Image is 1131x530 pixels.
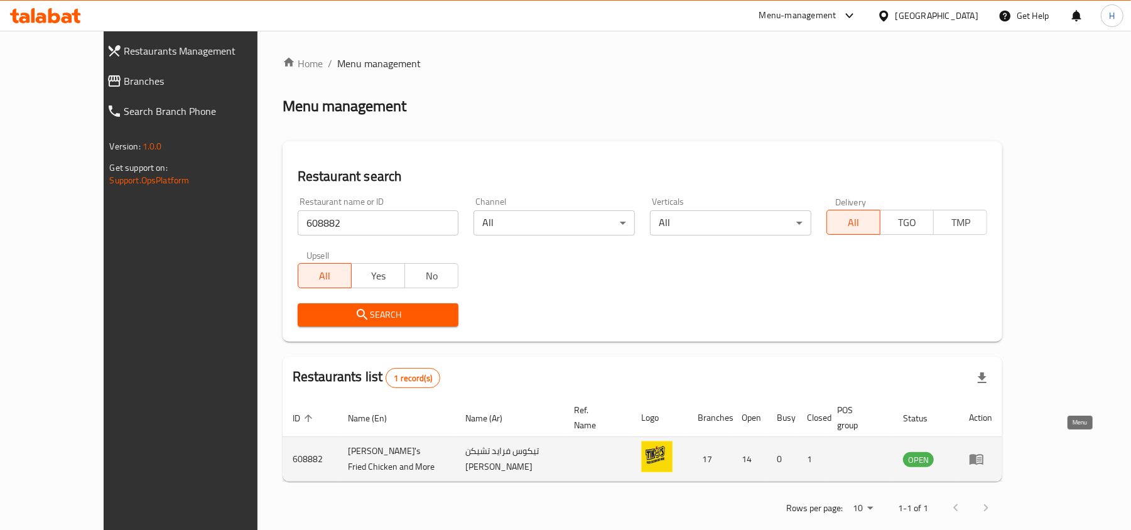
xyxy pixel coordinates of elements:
[688,437,732,482] td: 17
[337,56,421,71] span: Menu management
[348,411,403,426] span: Name (En)
[298,167,988,186] h2: Restaurant search
[732,437,767,482] td: 14
[283,96,406,116] h2: Menu management
[298,210,459,235] input: Search for restaurant name or ID..
[410,267,453,285] span: No
[465,411,519,426] span: Name (Ar)
[283,56,1003,71] nav: breadcrumb
[293,411,317,426] span: ID
[786,500,843,516] p: Rows per page:
[97,36,293,66] a: Restaurants Management
[832,214,875,232] span: All
[455,437,565,482] td: تيكوس فرايد تشيكن [PERSON_NAME]
[880,210,934,235] button: TGO
[767,399,797,437] th: Busy
[759,8,836,23] div: Menu-management
[404,263,458,288] button: No
[298,303,459,327] button: Search
[293,367,440,388] h2: Restaurants list
[386,372,440,384] span: 1 record(s)
[328,56,332,71] li: /
[357,267,400,285] span: Yes
[848,499,878,518] div: Rows per page:
[903,453,934,467] span: OPEN
[650,210,811,235] div: All
[110,172,190,188] a: Support.OpsPlatform
[283,399,1003,482] table: enhanced table
[351,263,405,288] button: Yes
[837,403,878,433] span: POS group
[283,437,338,482] td: 608882
[797,399,827,437] th: Closed
[124,73,283,89] span: Branches
[939,214,982,232] span: TMP
[298,263,352,288] button: All
[110,160,168,176] span: Get support on:
[967,363,997,393] div: Export file
[641,441,673,472] img: Tiko's Fried Chicken and More
[903,411,944,426] span: Status
[124,43,283,58] span: Restaurants Management
[898,500,928,516] p: 1-1 of 1
[797,437,827,482] td: 1
[283,56,323,71] a: Home
[732,399,767,437] th: Open
[1109,9,1115,23] span: H
[835,197,867,206] label: Delivery
[338,437,455,482] td: [PERSON_NAME]'s Fried Chicken and More
[143,138,162,154] span: 1.0.0
[110,138,141,154] span: Version:
[97,66,293,96] a: Branches
[124,104,283,119] span: Search Branch Phone
[303,267,347,285] span: All
[885,214,929,232] span: TGO
[903,452,934,467] div: OPEN
[896,9,978,23] div: [GEOGRAPHIC_DATA]
[688,399,732,437] th: Branches
[631,399,688,437] th: Logo
[474,210,635,235] div: All
[306,251,330,259] label: Upsell
[959,399,1002,437] th: Action
[575,403,617,433] span: Ref. Name
[308,307,449,323] span: Search
[933,210,987,235] button: TMP
[826,210,880,235] button: All
[767,437,797,482] td: 0
[97,96,293,126] a: Search Branch Phone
